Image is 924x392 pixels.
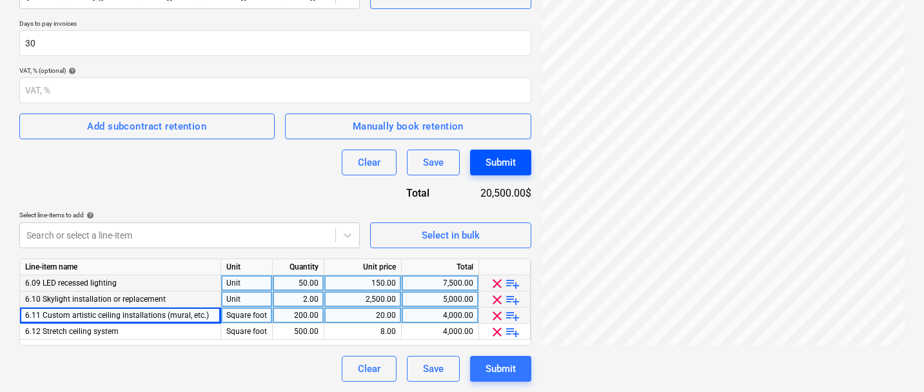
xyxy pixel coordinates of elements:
div: 5,000.00 [407,291,473,308]
button: Manually book retention [285,113,532,139]
span: 6.11 Custom artistic ceiling installations (mural, etc.) [25,311,209,320]
span: 6.09 LED recessed lighting [25,279,117,288]
div: 20.00 [329,308,396,324]
div: Clear [358,154,380,171]
iframe: Chat Widget [860,330,924,392]
span: 6.12 Stretch ceiling system [25,327,119,336]
div: 500.00 [278,324,319,340]
button: Submit [470,150,531,175]
button: Select in bulk [370,222,531,248]
div: Unit [221,259,273,275]
div: Unit [221,275,273,291]
span: playlist_add [505,292,520,308]
div: 20,500.00$ [450,186,531,201]
div: Manually book retention [353,118,464,135]
span: clear [489,324,505,340]
input: VAT, % [19,77,531,103]
div: Add subcontract retention [87,118,206,135]
div: 8.00 [329,324,396,340]
span: playlist_add [505,324,520,340]
div: Square foot [221,324,273,340]
div: 4,000.00 [407,308,473,324]
div: Unit price [324,259,402,275]
div: Save [423,360,444,377]
div: Quantity [273,259,324,275]
input: Days to pay invoices [19,30,531,56]
button: Save [407,150,460,175]
div: Total [364,186,450,201]
span: clear [489,292,505,308]
div: Total [402,259,479,275]
span: help [66,67,76,75]
div: Select line-items to add [19,211,360,219]
div: Select in bulk [422,227,480,244]
div: 200.00 [278,308,319,324]
div: VAT, % (optional) [19,66,531,75]
p: Days to pay invoices [19,19,531,30]
div: Submit [486,154,516,171]
div: Save [423,154,444,171]
div: 4,000.00 [407,324,473,340]
button: Clear [342,150,397,175]
span: clear [489,308,505,324]
span: playlist_add [505,276,520,291]
button: Clear [342,356,397,382]
button: Save [407,356,460,382]
div: Submit [486,360,516,377]
div: 50.00 [278,275,319,291]
span: playlist_add [505,308,520,324]
div: 7,500.00 [407,275,473,291]
span: help [84,211,94,219]
div: 2.00 [278,291,319,308]
span: 6.10 Skylight installation or replacement [25,295,166,304]
div: Line-item name [20,259,221,275]
div: 2,500.00 [329,291,396,308]
div: Square foot [221,308,273,324]
div: Unit [221,291,273,308]
button: Submit [470,356,531,382]
button: Add subcontract retention [19,113,275,139]
div: Clear [358,360,380,377]
span: clear [489,276,505,291]
div: 150.00 [329,275,396,291]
